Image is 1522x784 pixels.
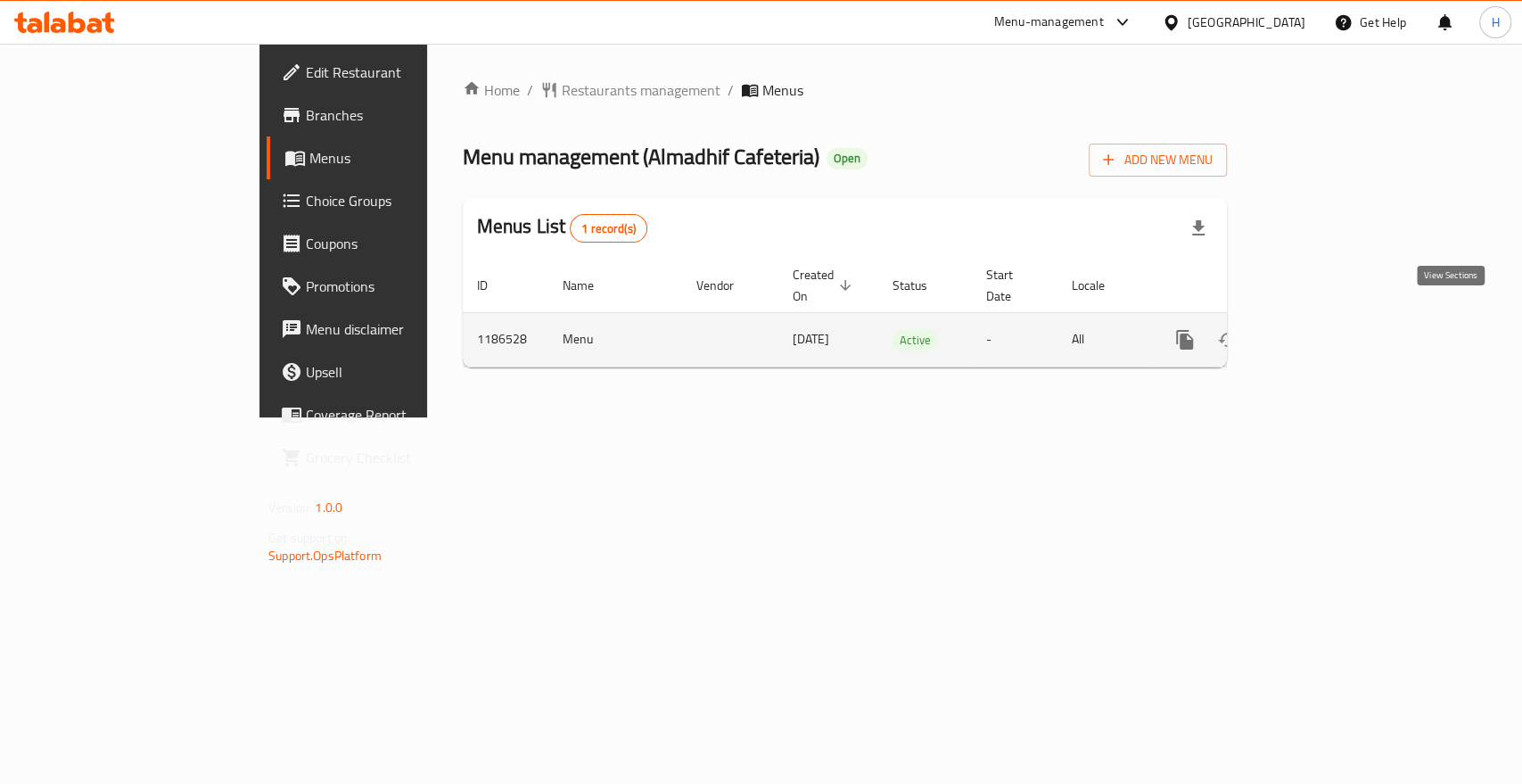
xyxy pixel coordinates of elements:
span: Menu disclaimer [306,318,499,340]
span: [DATE] [793,327,829,351]
span: Branches [306,104,499,126]
span: Created On [793,264,857,307]
span: ID [477,275,511,296]
span: Coverage Report [306,404,499,425]
nav: breadcrumb [463,79,1227,101]
span: Locale [1072,275,1128,296]
span: Add New Menu [1103,149,1213,171]
span: Edit Restaurant [306,62,499,83]
div: Export file [1177,207,1220,250]
h2: Menus List [477,213,647,243]
div: Menu-management [994,12,1104,33]
li: / [527,79,533,101]
span: Upsell [306,361,499,383]
a: Coverage Report [267,393,514,436]
a: Upsell [267,351,514,393]
a: Restaurants management [540,79,720,101]
span: Coupons [306,233,499,254]
th: Actions [1149,259,1349,313]
span: Name [563,275,617,296]
td: All [1057,312,1149,367]
a: Promotions [267,265,514,308]
a: Grocery Checklist [267,436,514,479]
span: Menus [762,79,803,101]
button: more [1164,318,1206,361]
span: Version: [268,496,312,519]
span: 1.0.0 [315,496,342,519]
span: Vendor [696,275,757,296]
span: Choice Groups [306,190,499,211]
span: Start Date [986,264,1036,307]
div: Total records count [570,214,647,243]
a: Menus [267,136,514,179]
button: Add New Menu [1089,144,1227,177]
a: Menu disclaimer [267,308,514,351]
span: Status [893,275,950,296]
span: Menus [309,147,499,169]
span: H [1491,12,1499,32]
span: Get support on: [268,526,350,549]
table: enhanced table [463,259,1349,367]
td: - [972,312,1057,367]
span: Restaurants management [562,79,720,101]
div: Open [827,148,868,169]
li: / [728,79,734,101]
div: [GEOGRAPHIC_DATA] [1188,12,1305,32]
td: Menu [548,312,682,367]
a: Choice Groups [267,179,514,222]
a: Coupons [267,222,514,265]
button: Change Status [1206,318,1249,361]
a: Branches [267,94,514,136]
a: Support.OpsPlatform [268,544,382,567]
span: Promotions [306,276,499,297]
span: Grocery Checklist [306,447,499,468]
span: 1 record(s) [571,220,646,237]
span: Active [893,330,938,351]
span: Menu management ( Almadhif Cafeteria ) [463,136,819,177]
a: Edit Restaurant [267,51,514,94]
span: Open [827,151,868,166]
